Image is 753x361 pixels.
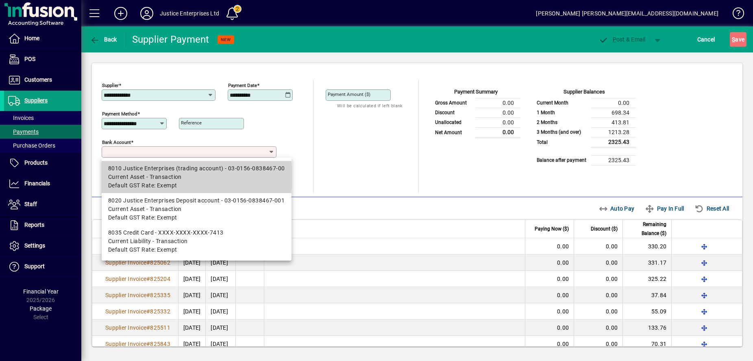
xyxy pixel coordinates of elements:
[591,98,636,108] td: 0.00
[24,263,45,270] span: Support
[205,271,235,287] td: [DATE]
[108,196,285,205] div: 8020 Justice Enterprises Deposit account - 03-0156-0838467-001
[102,111,137,117] mat-label: Payment method
[150,341,170,347] span: 825843
[132,33,209,46] div: Supplier Payment
[476,108,520,117] td: 0.00
[205,320,235,336] td: [DATE]
[183,308,201,315] span: [DATE]
[431,108,476,117] td: Discount
[108,173,182,181] span: Current Asset - Transaction
[205,336,235,352] td: [DATE]
[183,276,201,282] span: [DATE]
[105,276,146,282] span: Supplier Invoice
[102,291,173,300] a: Supplier Invoice#825335
[4,174,81,194] a: Financials
[4,153,81,173] a: Products
[4,139,81,152] a: Purchase Orders
[4,70,81,90] a: Customers
[150,324,170,331] span: 825511
[476,117,520,127] td: 0.00
[4,236,81,256] a: Settings
[108,164,285,173] div: 8010 Justice Enterprises (trading account) - 03-0156-0838467-00
[228,83,257,88] mat-label: Payment Date
[606,259,618,266] span: 0.00
[102,258,173,267] a: Supplier Invoice#825062
[591,117,636,127] td: 413.81
[4,28,81,49] a: Home
[533,98,591,108] td: Current Month
[476,127,520,137] td: 0.00
[645,202,684,215] span: Pay In Full
[533,155,591,165] td: Balance after payment
[102,83,119,88] mat-label: Supplier
[4,194,81,215] a: Staff
[337,101,403,110] mat-hint: Will be calculated if left blank
[8,128,39,135] span: Payments
[732,36,735,43] span: S
[108,205,182,213] span: Current Asset - Transaction
[146,276,150,282] span: #
[431,79,520,138] app-page-summary-card: Payment Summary
[648,324,667,331] span: 133.76
[533,137,591,147] td: Total
[476,98,520,108] td: 0.00
[648,243,667,250] span: 330.20
[606,243,618,250] span: 0.00
[691,201,732,216] button: Reset All
[8,142,55,149] span: Purchase Orders
[181,120,202,126] mat-label: Reference
[88,32,119,47] button: Back
[557,276,569,282] span: 0.00
[30,305,52,312] span: Package
[557,341,569,347] span: 0.00
[594,32,650,47] button: Post & Email
[134,6,160,21] button: Profile
[105,324,146,331] span: Supplier Invoice
[102,307,173,316] a: Supplier Invoice#825332
[205,287,235,303] td: [DATE]
[108,6,134,21] button: Add
[557,243,569,250] span: 0.00
[183,259,201,266] span: [DATE]
[697,33,715,46] span: Cancel
[648,276,667,282] span: 325.22
[651,308,666,315] span: 55.09
[108,246,177,254] span: Default GST Rate: Exempt
[4,257,81,277] a: Support
[24,97,48,104] span: Suppliers
[105,341,146,347] span: Supplier Invoice
[24,76,52,83] span: Customers
[431,88,520,98] div: Payment Summary
[328,91,370,97] mat-label: Payment Amount ($)
[102,139,131,145] mat-label: Bank Account
[648,259,667,266] span: 331.17
[150,259,170,266] span: 825062
[533,79,636,165] app-page-summary-card: Supplier Balances
[90,36,117,43] span: Back
[732,33,744,46] span: ave
[205,254,235,271] td: [DATE]
[102,225,292,257] mat-option: 8035 Credit Card - XXXX-XXXX-XXXX-7413
[694,202,729,215] span: Reset All
[160,7,219,20] div: Justice Enterprises Ltd
[557,292,569,298] span: 0.00
[146,341,150,347] span: #
[8,115,34,121] span: Invoices
[150,276,170,282] span: 825204
[24,242,45,249] span: Settings
[183,324,201,331] span: [DATE]
[146,292,150,298] span: #
[146,308,150,315] span: #
[695,32,717,47] button: Cancel
[183,341,201,347] span: [DATE]
[557,308,569,315] span: 0.00
[606,341,618,347] span: 0.00
[24,35,39,41] span: Home
[4,49,81,70] a: POS
[108,213,177,222] span: Default GST Rate: Exempt
[4,215,81,235] a: Reports
[24,159,48,166] span: Products
[146,324,150,331] span: #
[591,137,636,147] td: 2325.43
